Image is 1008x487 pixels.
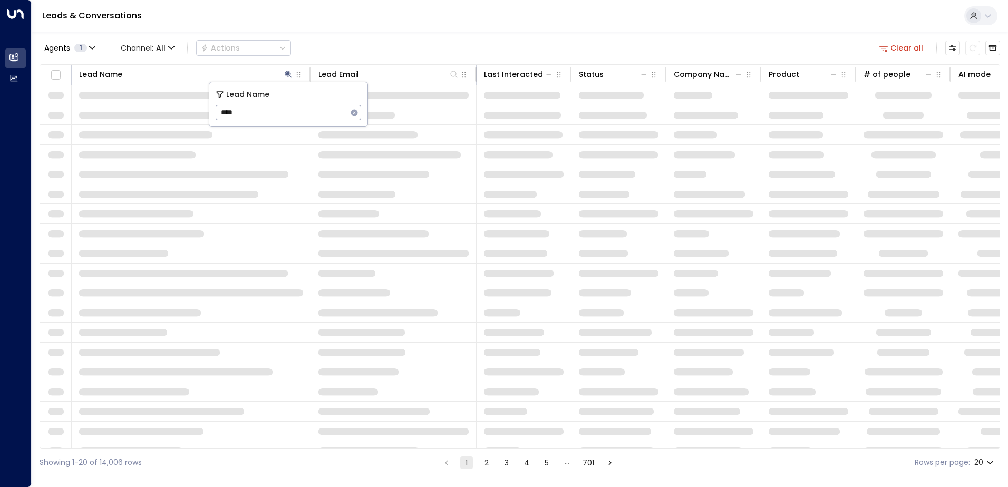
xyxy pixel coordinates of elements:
button: Agents1 [40,41,99,55]
nav: pagination navigation [440,456,617,469]
div: Last Interacted [484,68,554,81]
button: Customize [945,41,960,55]
button: page 1 [460,456,473,469]
span: Lead Name [226,89,269,101]
span: Channel: [117,41,179,55]
button: Actions [196,40,291,56]
a: Leads & Conversations [42,9,142,22]
button: Go to page 2 [480,456,493,469]
span: Refresh [965,41,980,55]
span: All [156,44,166,52]
div: Company Name [674,68,744,81]
div: Status [579,68,604,81]
div: Last Interacted [484,68,543,81]
div: Lead Name [79,68,294,81]
div: AI mode [958,68,991,81]
div: # of people [864,68,934,81]
button: Go to next page [604,456,616,469]
div: 20 [974,455,996,470]
div: Product [769,68,839,81]
span: 1 [74,44,87,52]
div: Status [579,68,649,81]
button: Clear all [875,41,928,55]
button: Go to page 5 [540,456,553,469]
div: Actions [201,43,240,53]
div: … [560,456,573,469]
button: Go to page 4 [520,456,533,469]
button: Channel:All [117,41,179,55]
button: Go to page 3 [500,456,513,469]
label: Rows per page: [915,457,970,468]
div: Lead Email [318,68,459,81]
div: Showing 1-20 of 14,006 rows [40,457,142,468]
button: Go to page 701 [580,456,596,469]
div: Lead Name [79,68,122,81]
div: Lead Email [318,68,359,81]
div: Button group with a nested menu [196,40,291,56]
span: Agents [44,44,70,52]
button: Archived Leads [985,41,1000,55]
div: # of people [864,68,910,81]
div: Company Name [674,68,733,81]
div: Product [769,68,799,81]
